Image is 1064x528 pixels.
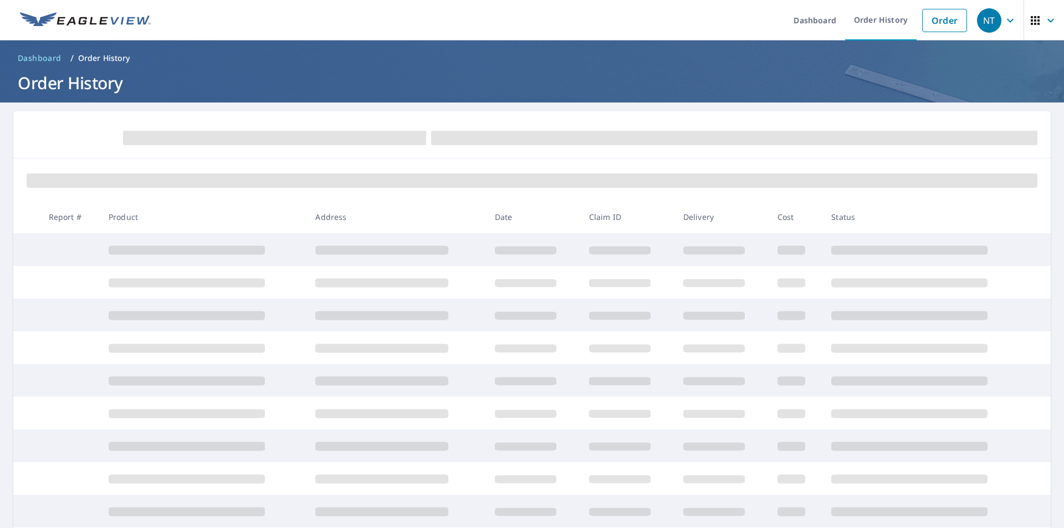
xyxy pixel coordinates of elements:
[769,201,823,233] th: Cost
[580,201,674,233] th: Claim ID
[674,201,769,233] th: Delivery
[977,8,1001,33] div: NT
[486,201,580,233] th: Date
[13,49,66,67] a: Dashboard
[70,52,74,65] li: /
[100,201,306,233] th: Product
[13,49,1051,67] nav: breadcrumb
[40,201,100,233] th: Report #
[922,9,967,32] a: Order
[822,201,1030,233] th: Status
[78,53,130,64] p: Order History
[20,12,151,29] img: EV Logo
[306,201,485,233] th: Address
[18,53,62,64] span: Dashboard
[13,71,1051,94] h1: Order History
